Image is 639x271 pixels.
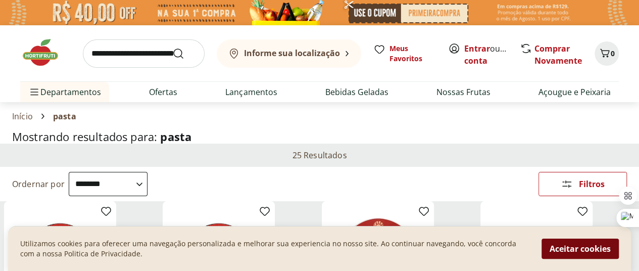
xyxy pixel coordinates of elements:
[389,43,436,64] span: Meus Favoritos
[53,112,76,121] span: pasta
[542,239,619,259] button: Aceitar cookies
[83,39,205,68] input: search
[579,180,605,188] span: Filtros
[464,43,490,54] a: Entrar
[225,86,277,98] a: Lançamentos
[160,129,191,144] span: pasta
[436,86,490,98] a: Nossas Frutas
[28,80,40,104] button: Menu
[28,80,101,104] span: Departamentos
[172,48,196,60] button: Submit Search
[538,172,627,196] button: Filtros
[595,41,619,66] button: Carrinho
[20,239,529,259] p: Utilizamos cookies para oferecer uma navegação personalizada e melhorar sua experiencia no nosso ...
[325,86,388,98] a: Bebidas Geladas
[464,43,520,66] a: Criar conta
[12,178,65,190] label: Ordernar por
[217,39,361,68] button: Informe sua localização
[292,150,347,161] h2: 25 Resultados
[561,178,573,190] svg: Abrir Filtros
[611,49,615,58] span: 0
[538,86,611,98] a: Açougue e Peixaria
[244,48,340,59] b: Informe sua localização
[20,37,71,68] img: Hortifruti
[149,86,177,98] a: Ofertas
[12,112,33,121] a: Início
[464,42,509,67] span: ou
[12,130,627,143] h1: Mostrando resultados para:
[373,43,436,64] a: Meus Favoritos
[534,43,582,66] a: Comprar Novamente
